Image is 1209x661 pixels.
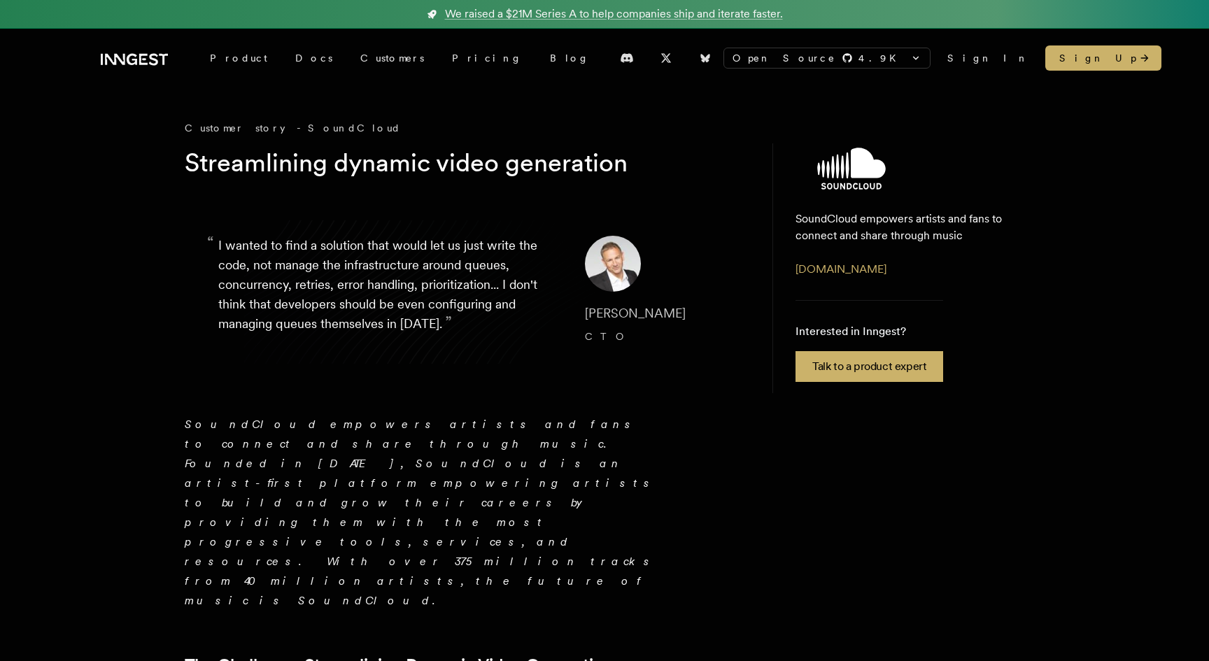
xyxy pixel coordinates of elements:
[651,47,681,69] a: X
[796,351,943,382] a: Talk to a product expert
[947,51,1028,65] a: Sign In
[611,47,642,69] a: Discord
[733,51,836,65] span: Open Source
[858,51,905,65] span: 4.9 K
[536,45,603,71] a: Blog
[445,6,783,22] span: We raised a $21M Series A to help companies ship and iterate faster.
[281,45,346,71] a: Docs
[690,47,721,69] a: Bluesky
[796,323,943,340] p: Interested in Inngest?
[196,45,281,71] div: Product
[796,262,886,276] a: [DOMAIN_NAME]
[585,306,686,320] span: [PERSON_NAME]
[218,236,563,348] p: I wanted to find a solution that would let us just write the code, not manage the infrastructure ...
[445,312,452,332] span: ”
[185,121,744,135] div: Customer story - SoundCloud
[185,146,722,180] h1: Streamlining dynamic video generation
[346,45,438,71] a: Customers
[768,148,935,190] img: SoundCloud's logo
[1045,45,1161,71] a: Sign Up
[796,211,1002,244] p: SoundCloud empowers artists and fans to connect and share through music
[207,239,214,247] span: “
[585,331,631,342] span: CTO
[185,418,657,607] em: SoundCloud empowers artists and fans to connect and share through music. Founded in [DATE], Sound...
[585,236,641,292] img: Image of Matthew Drooker
[438,45,536,71] a: Pricing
